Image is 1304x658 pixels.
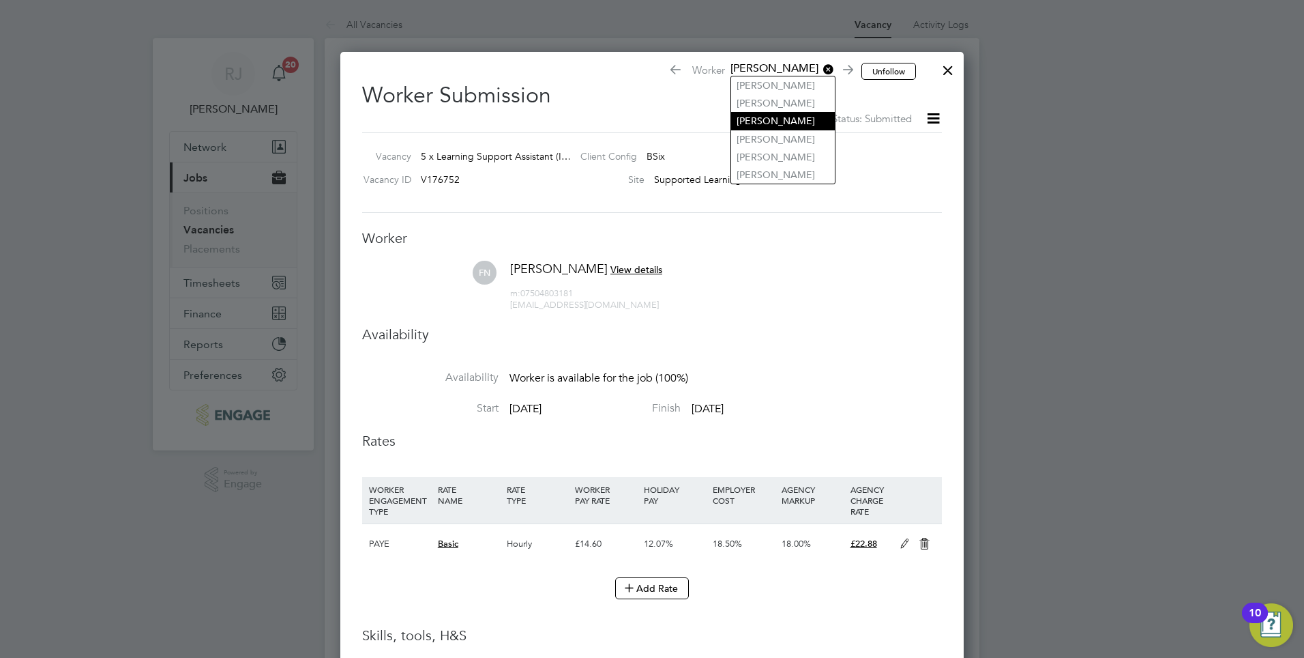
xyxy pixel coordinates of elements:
div: RATE NAME [434,477,503,513]
span: £22.88 [850,538,877,549]
span: 5 x Learning Support Assistant (I… [421,150,571,162]
li: [PERSON_NAME] [731,148,835,166]
span: BSix [647,150,665,162]
div: PAYE [366,524,434,564]
span: Worker [668,61,851,81]
div: AGENCY CHARGE RATE [847,477,893,524]
span: Supported Learning [654,173,741,186]
h2: Worker Submission [362,71,942,127]
label: Vacancy [357,150,411,162]
div: 10 [1249,613,1261,631]
button: Open Resource Center, 10 new notifications [1249,603,1293,647]
span: V176752 [421,173,460,186]
label: Availability [362,371,499,385]
span: m: [510,287,520,299]
span: 12.07% [644,538,673,549]
li: [PERSON_NAME] [731,76,835,94]
h3: Skills, tools, H&S [362,627,942,644]
li: [PERSON_NAME] [731,130,835,148]
label: Site [569,173,644,186]
label: Client Config [569,150,637,162]
div: WORKER ENGAGEMENT TYPE [366,477,434,524]
span: 07504803181 [510,287,573,299]
div: £14.60 [572,524,640,564]
h3: Worker [362,229,942,247]
li: [PERSON_NAME] [731,166,835,184]
span: FN [473,261,497,285]
span: [DATE] [509,402,542,416]
label: Finish [544,401,681,416]
li: [PERSON_NAME] [731,94,835,112]
div: HOLIDAY PAY [640,477,709,513]
span: Worker is available for the job (100%) [509,371,688,385]
span: [EMAIL_ADDRESS][DOMAIN_NAME] [510,299,659,311]
div: Hourly [503,524,572,564]
div: AGENCY MARKUP [778,477,847,513]
label: Vacancy ID [357,173,411,186]
span: Basic [438,538,458,549]
span: [PERSON_NAME] [510,261,608,276]
li: [PERSON_NAME] [731,112,835,130]
span: Status: Submitted [832,112,912,125]
div: WORKER PAY RATE [572,477,640,513]
button: Unfollow [861,63,916,81]
span: 18.00% [782,538,811,549]
span: [DATE] [692,402,724,416]
div: RATE TYPE [503,477,572,513]
span: [PERSON_NAME] [725,61,834,76]
h3: Availability [362,326,942,343]
span: View details [610,263,662,276]
div: EMPLOYER COST [709,477,778,513]
h3: Rates [362,432,942,450]
label: Start [362,401,499,416]
span: 18.50% [713,538,742,549]
button: Add Rate [615,577,689,599]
